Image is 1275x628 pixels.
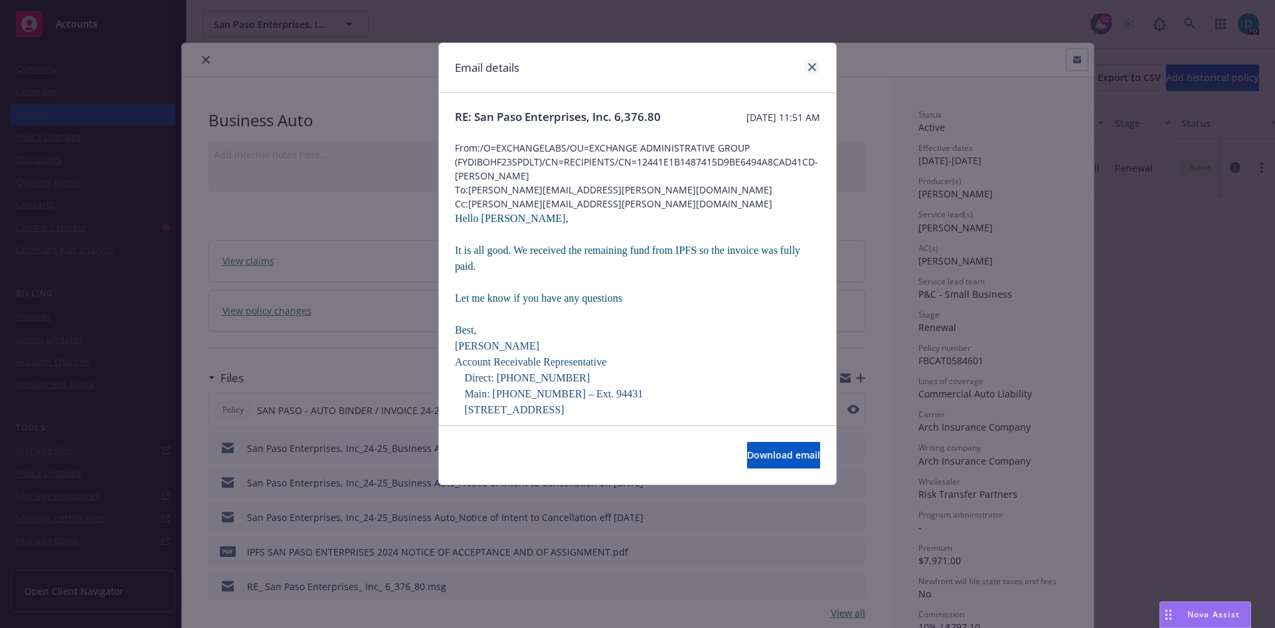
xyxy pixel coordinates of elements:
[464,404,564,415] span: [STREET_ADDRESS]
[1160,602,1177,627] div: Drag to move
[1187,609,1240,620] span: Nova Assist
[1159,601,1251,628] button: Nova Assist
[747,449,820,461] span: Download email
[747,442,820,469] button: Download email
[464,388,643,399] span: Main: [PHONE_NUMBER] – Ext. 94431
